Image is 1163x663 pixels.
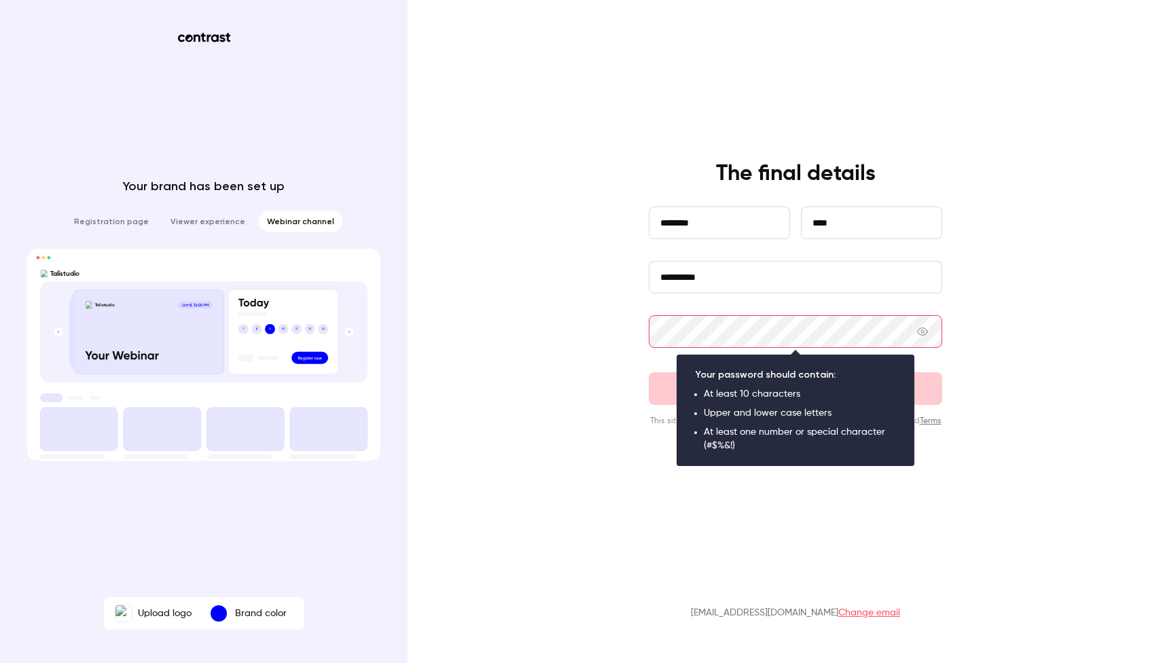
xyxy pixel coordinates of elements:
[50,270,79,277] text: Talistudio
[649,416,942,437] p: This site is protected by reCAPTCHA and the Google and apply.
[838,608,900,617] a: Change email
[691,606,900,620] p: [EMAIL_ADDRESS][DOMAIN_NAME]
[95,303,115,307] text: Talistudio
[115,605,132,622] img: Talistudio
[259,211,342,232] li: Webinar channel
[200,600,302,627] button: Brand color
[852,417,904,425] a: Privacy Policy
[162,211,253,232] li: Viewer experience
[107,600,200,627] label: TalistudioUpload logo
[66,211,157,232] li: Registration page
[235,607,287,620] p: Brand color
[123,178,285,194] p: Your brand has been set up
[716,160,876,187] h4: The final details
